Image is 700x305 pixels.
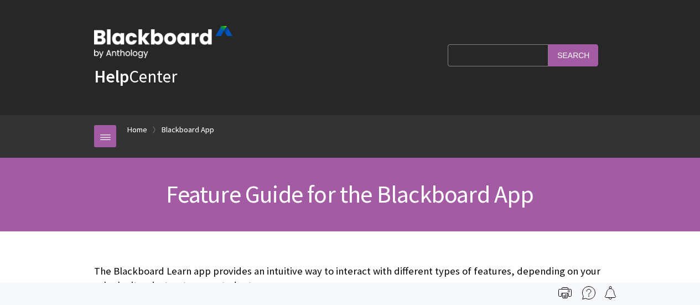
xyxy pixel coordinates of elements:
[94,264,606,293] p: The Blackboard Learn app provides an intuitive way to interact with different types of features, ...
[94,65,177,87] a: HelpCenter
[127,123,147,137] a: Home
[548,44,598,66] input: Search
[162,123,214,137] a: Blackboard App
[558,286,572,299] img: Print
[94,65,129,87] strong: Help
[94,26,232,58] img: Blackboard by Anthology
[166,179,533,209] span: Feature Guide for the Blackboard App
[582,286,595,299] img: More help
[604,286,617,299] img: Follow this page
